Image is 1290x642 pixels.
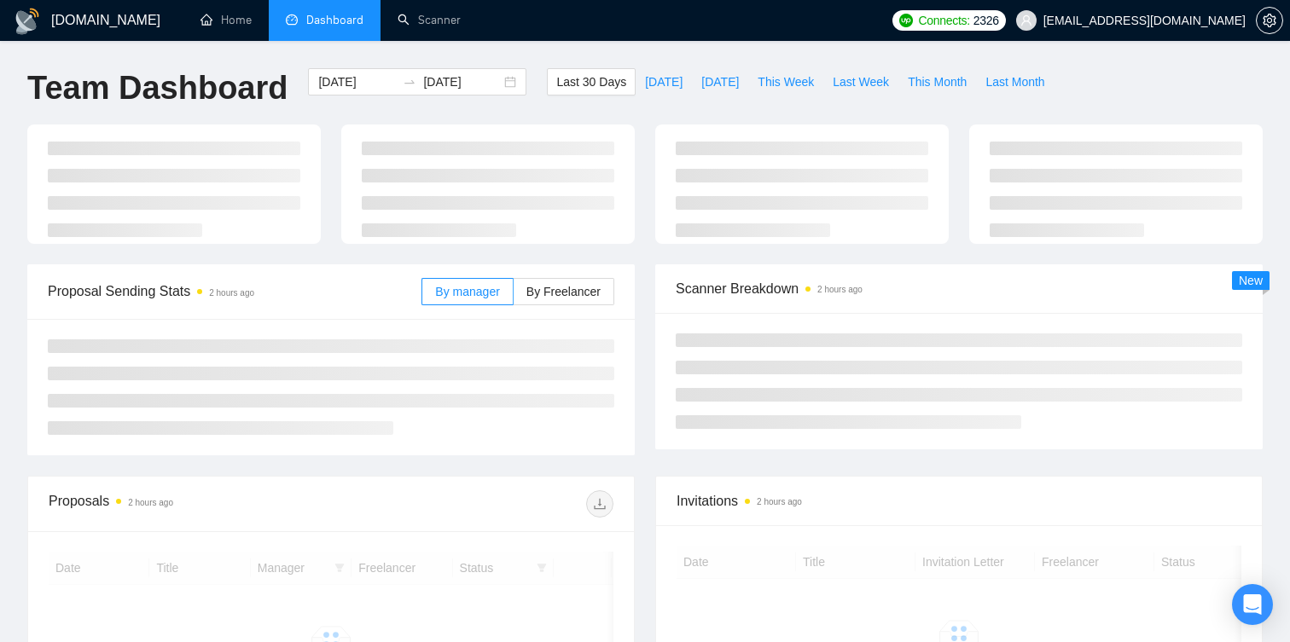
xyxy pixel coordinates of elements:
span: New [1239,274,1263,287]
span: [DATE] [645,72,683,91]
span: Invitations [677,490,1241,512]
div: Open Intercom Messenger [1232,584,1273,625]
button: Last Month [976,68,1054,95]
span: [DATE] [701,72,739,91]
span: swap-right [403,75,416,89]
a: setting [1256,14,1283,27]
div: Proposals [49,490,331,518]
a: searchScanner [398,13,461,27]
span: to [403,75,416,89]
time: 2 hours ago [817,285,863,294]
button: This Week [748,68,823,95]
span: Last 30 Days [556,72,626,91]
button: This Month [898,68,976,95]
span: By manager [435,285,499,298]
span: Last Week [833,72,889,91]
button: Last Week [823,68,898,95]
img: upwork-logo.png [899,14,913,27]
time: 2 hours ago [757,497,802,506]
span: This Week [758,72,814,91]
span: By Freelancer [526,285,601,298]
span: This Month [908,72,967,91]
span: dashboard [286,14,298,26]
span: Dashboard [306,13,363,27]
span: Connects: [918,11,969,30]
span: Scanner Breakdown [676,278,1242,299]
input: Start date [318,72,396,91]
img: logo [14,8,41,35]
span: Proposal Sending Stats [48,281,421,302]
span: Last Month [985,72,1044,91]
h1: Team Dashboard [27,68,288,108]
button: [DATE] [636,68,692,95]
time: 2 hours ago [128,498,173,507]
span: 2326 [973,11,999,30]
button: setting [1256,7,1283,34]
button: [DATE] [692,68,748,95]
button: Last 30 Days [547,68,636,95]
span: setting [1257,14,1282,27]
a: homeHome [200,13,252,27]
time: 2 hours ago [209,288,254,298]
input: End date [423,72,501,91]
span: user [1020,14,1032,26]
